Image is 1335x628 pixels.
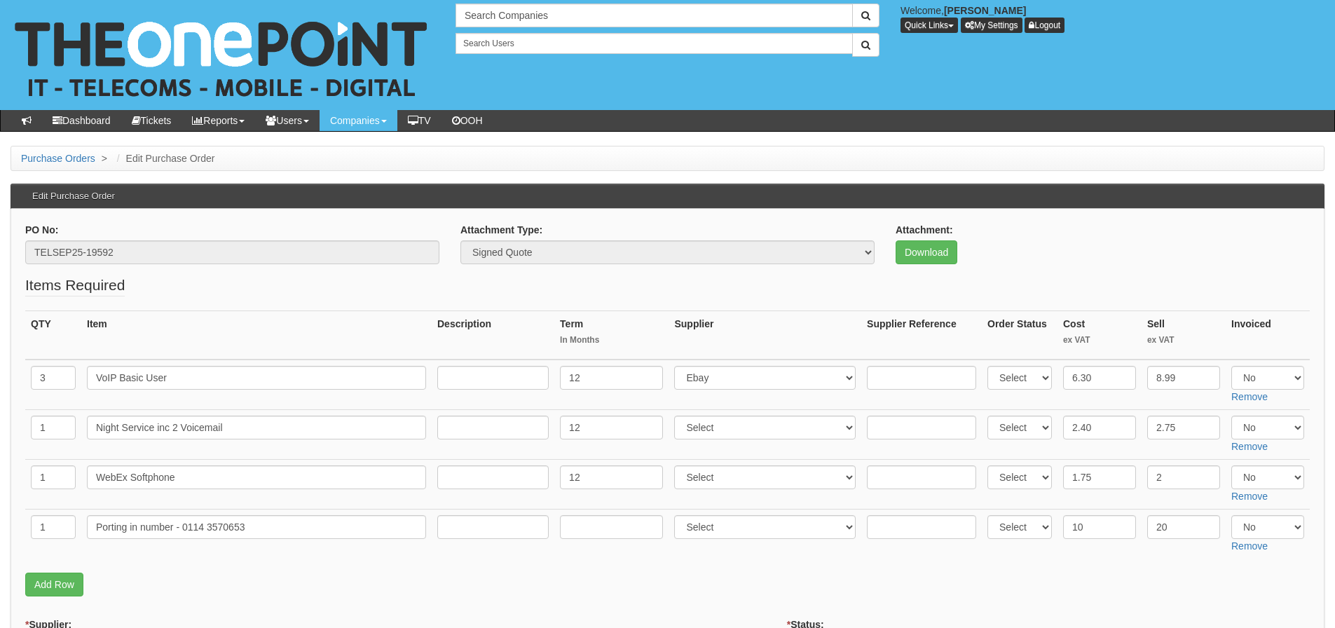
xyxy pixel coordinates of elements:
[861,310,982,360] th: Supplier Reference
[982,310,1057,360] th: Order Status
[1231,540,1268,552] a: Remove
[961,18,1022,33] a: My Settings
[98,153,111,164] span: >
[896,223,953,237] label: Attachment:
[1025,18,1064,33] a: Logout
[25,275,125,296] legend: Items Required
[890,4,1335,33] div: Welcome,
[1231,491,1268,502] a: Remove
[121,110,182,131] a: Tickets
[255,110,320,131] a: Users
[901,18,958,33] button: Quick Links
[25,184,122,208] h3: Edit Purchase Order
[1057,310,1142,360] th: Cost
[25,310,81,360] th: QTY
[1063,334,1136,346] small: ex VAT
[456,4,853,27] input: Search Companies
[114,151,215,165] li: Edit Purchase Order
[554,310,669,360] th: Term
[25,573,83,596] a: Add Row
[896,240,957,264] a: Download
[441,110,493,131] a: OOH
[182,110,255,131] a: Reports
[560,334,663,346] small: In Months
[1226,310,1310,360] th: Invoiced
[456,33,853,54] input: Search Users
[944,5,1026,16] b: [PERSON_NAME]
[1231,391,1268,402] a: Remove
[81,310,432,360] th: Item
[1147,334,1220,346] small: ex VAT
[397,110,441,131] a: TV
[669,310,861,360] th: Supplier
[25,223,58,237] label: PO No:
[1231,441,1268,452] a: Remove
[432,310,554,360] th: Description
[42,110,121,131] a: Dashboard
[21,153,95,164] a: Purchase Orders
[460,223,542,237] label: Attachment Type:
[320,110,397,131] a: Companies
[1142,310,1226,360] th: Sell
